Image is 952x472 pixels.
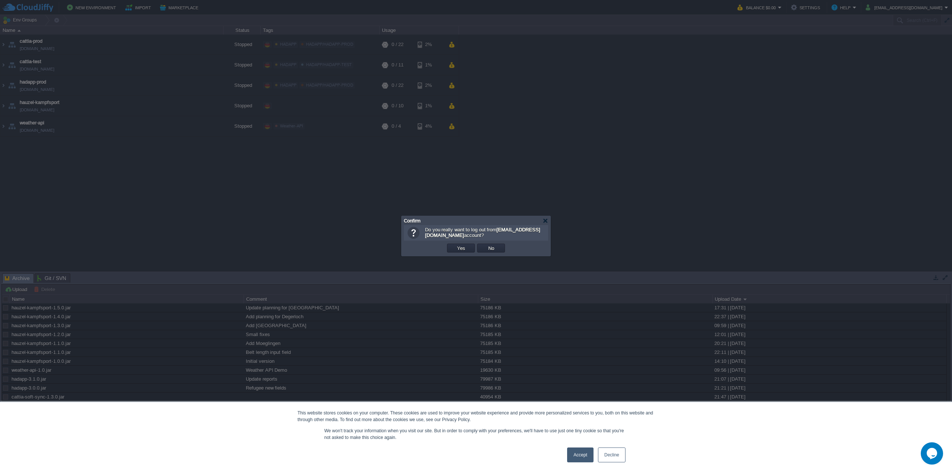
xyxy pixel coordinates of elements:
[921,442,945,465] iframe: chat widget
[425,227,540,238] span: Do you really want to log out from account?
[455,245,467,251] button: Yes
[404,218,421,224] span: Confirm
[425,227,540,238] b: [EMAIL_ADDRESS][DOMAIN_NAME]
[324,427,628,441] p: We won't track your information when you visit our site. But in order to comply with your prefere...
[598,447,625,462] a: Decline
[486,245,496,251] button: No
[297,410,654,423] div: This website stores cookies on your computer. These cookies are used to improve your website expe...
[567,447,594,462] a: Accept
